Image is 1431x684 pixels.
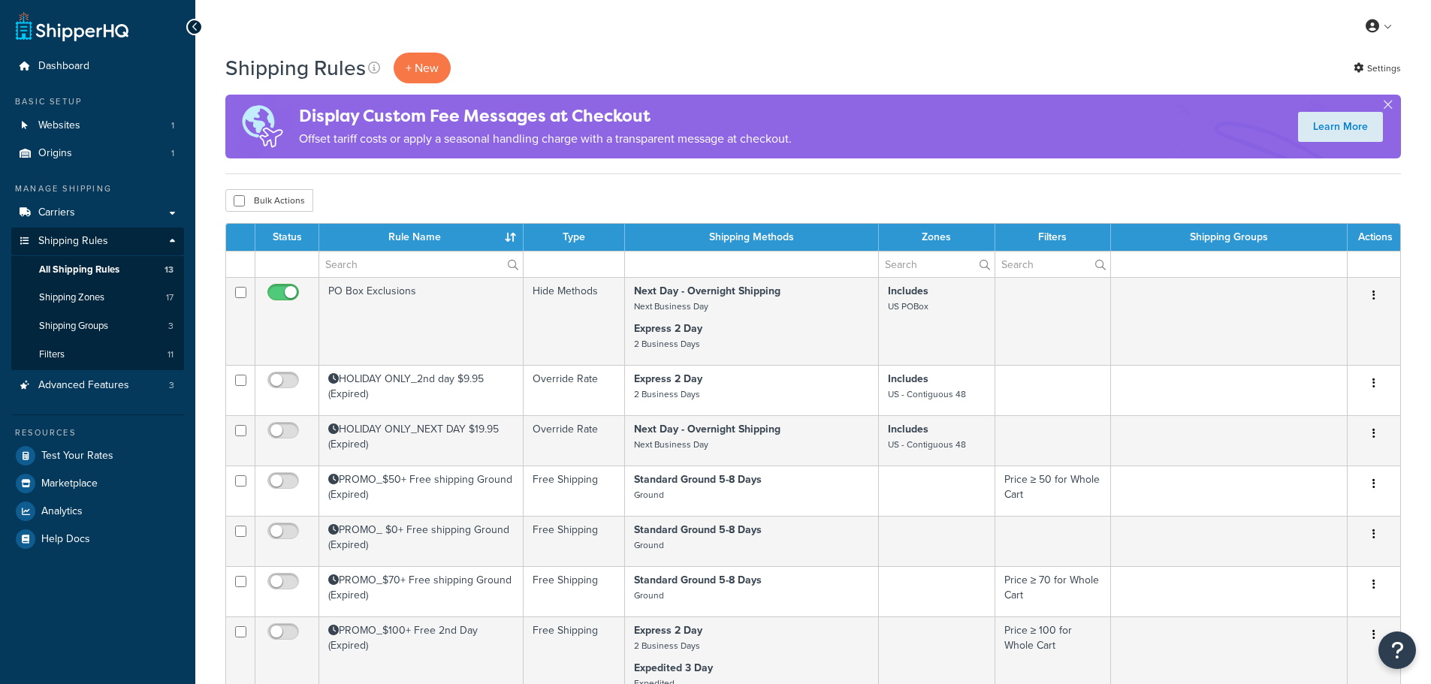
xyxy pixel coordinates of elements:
[11,284,184,312] a: Shipping Zones 17
[319,365,524,415] td: HOLIDAY ONLY_2nd day $9.95 (Expired)
[38,379,129,392] span: Advanced Features
[11,256,184,284] a: All Shipping Rules 13
[524,277,625,365] td: Hide Methods
[11,112,184,140] a: Websites 1
[879,224,995,251] th: Zones
[888,300,928,313] small: US POBox
[634,660,713,676] strong: Expedited 3 Day
[524,415,625,466] td: Override Rate
[11,312,184,340] li: Shipping Groups
[634,438,708,451] small: Next Business Day
[888,438,966,451] small: US - Contiguous 48
[11,426,184,439] div: Resources
[41,505,83,518] span: Analytics
[625,224,879,251] th: Shipping Methods
[225,189,313,212] button: Bulk Actions
[888,421,928,437] strong: Includes
[225,95,299,158] img: duties-banner-06bc72dcb5fe05cb3f9472aba00be2ae8eb53ab6f0d8bb03d382ba314ac3c341.png
[39,320,108,333] span: Shipping Groups
[319,566,524,616] td: PROMO_$70+ Free shipping Ground (Expired)
[634,538,664,552] small: Ground
[11,140,184,167] a: Origins 1
[299,104,792,128] h4: Display Custom Fee Messages at Checkout
[39,264,119,276] span: All Shipping Rules
[38,147,72,160] span: Origins
[634,421,780,437] strong: Next Day - Overnight Shipping
[11,341,184,369] a: Filters 11
[1348,224,1400,251] th: Actions
[995,252,1110,277] input: Search
[879,252,995,277] input: Search
[634,387,700,401] small: 2 Business Days
[11,341,184,369] li: Filters
[168,348,174,361] span: 11
[524,466,625,516] td: Free Shipping
[634,589,664,602] small: Ground
[11,470,184,497] a: Marketplace
[38,119,80,132] span: Websites
[166,291,174,304] span: 17
[634,572,762,588] strong: Standard Ground 5-8 Days
[169,379,174,392] span: 3
[11,227,184,370] li: Shipping Rules
[888,283,928,299] strong: Includes
[634,283,780,299] strong: Next Day - Overnight Shipping
[41,478,98,490] span: Marketplace
[41,533,90,546] span: Help Docs
[888,387,966,401] small: US - Contiguous 48
[11,372,184,399] a: Advanced Features 3
[171,119,174,132] span: 1
[11,140,184,167] li: Origins
[634,472,762,487] strong: Standard Ground 5-8 Days
[39,291,104,304] span: Shipping Zones
[165,264,174,276] span: 13
[634,300,708,313] small: Next Business Day
[168,320,174,333] span: 3
[634,337,700,351] small: 2 Business Days
[11,53,184,80] a: Dashboard
[11,112,184,140] li: Websites
[995,566,1111,616] td: Price ≥ 70 for Whole Cart
[1298,112,1383,142] a: Learn More
[11,526,184,553] a: Help Docs
[319,277,524,365] td: PO Box Exclusions
[319,224,524,251] th: Rule Name : activate to sort column ascending
[16,11,128,41] a: ShipperHQ Home
[1378,631,1416,669] button: Open Resource Center
[319,415,524,466] td: HOLIDAY ONLY_NEXT DAY $19.95 (Expired)
[1111,224,1348,251] th: Shipping Groups
[11,498,184,525] a: Analytics
[319,516,524,566] td: PROMO_ $0+ Free shipping Ground (Expired)
[888,371,928,387] strong: Includes
[995,466,1111,516] td: Price ≥ 50 for Whole Cart
[11,312,184,340] a: Shipping Groups 3
[634,622,702,638] strong: Express 2 Day
[634,639,700,652] small: 2 Business Days
[11,227,184,255] a: Shipping Rules
[634,522,762,538] strong: Standard Ground 5-8 Days
[524,516,625,566] td: Free Shipping
[299,128,792,149] p: Offset tariff costs or apply a seasonal handling charge with a transparent message at checkout.
[11,199,184,227] a: Carriers
[41,450,113,463] span: Test Your Rates
[225,53,366,83] h1: Shipping Rules
[38,235,108,248] span: Shipping Rules
[319,252,523,277] input: Search
[1354,58,1401,79] a: Settings
[634,488,664,502] small: Ground
[171,147,174,160] span: 1
[995,224,1111,251] th: Filters
[634,371,702,387] strong: Express 2 Day
[11,256,184,284] li: All Shipping Rules
[524,224,625,251] th: Type
[11,182,184,195] div: Manage Shipping
[38,60,89,73] span: Dashboard
[11,95,184,108] div: Basic Setup
[39,348,65,361] span: Filters
[11,442,184,469] li: Test Your Rates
